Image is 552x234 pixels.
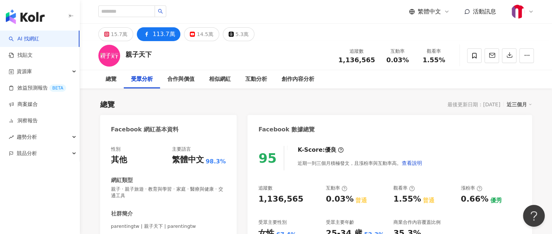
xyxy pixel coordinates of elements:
[111,223,226,230] span: parentingtw | 親子天下 | parentingtw
[393,219,441,226] div: 商業合作內容覆蓋比例
[126,50,152,59] div: 親子天下
[338,56,375,64] span: 1,136,565
[402,160,422,166] span: 查看說明
[386,56,409,64] span: 0.03%
[9,52,33,59] a: 找貼文
[111,29,127,39] div: 15.7萬
[184,27,219,41] button: 14.5萬
[338,48,375,55] div: 追蹤數
[111,186,226,199] span: 親子 · 親子旅遊 · 教育與學習 · 家庭 · 醫療與健康 · 交通工具
[245,75,267,84] div: 互動分析
[325,146,336,154] div: 優良
[423,197,434,205] div: 普通
[258,185,273,191] div: 追蹤數
[172,146,191,152] div: 主要語言
[9,84,66,92] a: 效益預測報告BETA
[298,156,422,170] div: 近期一到三個月積極發文，且漲粉率與互動率高。
[420,48,448,55] div: 觀看率
[326,185,347,191] div: 互動率
[258,151,277,166] div: 95
[98,27,133,41] button: 15.7萬
[6,9,45,24] img: logo
[393,185,415,191] div: 觀看率
[153,29,175,39] div: 113.7萬
[326,219,354,226] div: 受眾主要年齡
[172,154,204,166] div: 繁體中文
[461,194,488,205] div: 0.66%
[355,197,367,205] div: 普通
[9,101,38,108] a: 商案媒合
[111,126,179,134] div: Facebook 網紅基本資料
[236,29,249,39] div: 5.3萬
[418,8,441,16] span: 繁體中文
[106,75,116,84] div: 總覽
[511,5,525,19] img: MMdc_PPT.png
[282,75,314,84] div: 創作內容分析
[393,194,421,205] div: 1.55%
[258,219,287,226] div: 受眾主要性別
[100,99,115,110] div: 總覽
[9,35,39,43] a: searchAI 找網紅
[461,185,482,191] div: 漲粉率
[507,100,532,109] div: 近三個月
[98,45,120,67] img: KOL Avatar
[223,27,254,41] button: 5.3萬
[384,48,412,55] div: 互動率
[167,75,195,84] div: 合作與價值
[258,194,303,205] div: 1,136,565
[209,75,231,84] div: 相似網紅
[326,194,353,205] div: 0.03%
[523,205,545,227] iframe: Help Scout Beacon - Open
[158,9,163,14] span: search
[17,145,37,162] span: 競品分析
[197,29,213,39] div: 14.5萬
[447,102,500,107] div: 最後更新日期：[DATE]
[9,135,14,140] span: rise
[298,146,344,154] div: K-Score :
[111,210,133,218] div: 社群簡介
[490,197,502,205] div: 優秀
[111,177,133,184] div: 網紅類型
[473,8,496,15] span: 活動訊息
[422,56,445,64] span: 1.55%
[206,158,226,166] span: 98.3%
[258,126,315,134] div: Facebook 數據總覽
[401,156,422,170] button: 查看說明
[111,154,127,166] div: 其他
[9,117,38,124] a: 洞察報告
[137,27,181,41] button: 113.7萬
[131,75,153,84] div: 受眾分析
[17,63,32,80] span: 資源庫
[111,146,120,152] div: 性別
[17,129,37,145] span: 趨勢分析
